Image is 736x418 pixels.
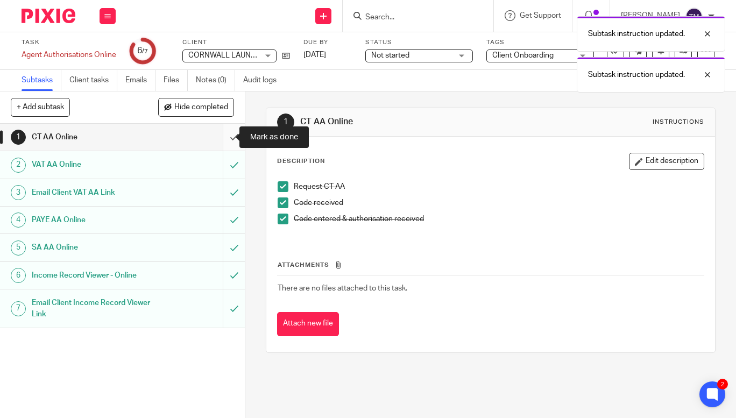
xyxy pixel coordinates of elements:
label: Status [365,38,473,47]
h1: Income Record Viewer - Online [32,267,152,284]
a: Files [164,70,188,91]
a: Emails [125,70,155,91]
div: 7 [11,301,26,316]
label: Task [22,38,116,47]
label: Client [182,38,290,47]
a: Audit logs [243,70,285,91]
h1: SA AA Online [32,239,152,256]
span: Hide completed [174,103,228,112]
img: Pixie [22,9,75,23]
span: There are no files attached to this task. [278,285,407,292]
button: Attach new file [277,312,339,336]
img: svg%3E [685,8,703,25]
div: 6 [137,45,148,57]
button: + Add subtask [11,98,70,116]
div: 1 [11,130,26,145]
h1: PAYE AA Online [32,212,152,228]
span: CORNWALL LAUNDRY AND LINEN HIRE LTD [188,52,338,59]
p: Subtask instruction updated. [588,69,685,80]
label: Due by [303,38,352,47]
p: Request CT AA [294,181,704,192]
div: Agent Authorisations Online [22,49,116,60]
p: Subtask instruction updated. [588,29,685,39]
div: 2 [11,158,26,173]
h1: Email Client VAT AA Link [32,185,152,201]
h1: Email Client Income Record Viewer Link [32,295,152,322]
a: Client tasks [69,70,117,91]
small: /7 [142,48,148,54]
span: [DATE] [303,51,326,59]
span: Attachments [278,262,329,268]
div: Instructions [653,118,704,126]
div: 2 [717,379,728,389]
h1: VAT AA Online [32,157,152,173]
div: 4 [11,212,26,228]
div: 6 [11,268,26,283]
a: Notes (0) [196,70,235,91]
input: Search [364,13,461,23]
h1: CT AA Online [300,116,514,127]
button: Hide completed [158,98,234,116]
p: Code entered & authorisation received [294,214,704,224]
button: Edit description [629,153,704,170]
div: 1 [277,114,294,131]
div: 3 [11,185,26,200]
h1: CT AA Online [32,129,152,145]
p: Code received [294,197,704,208]
p: Description [277,157,325,166]
a: Subtasks [22,70,61,91]
div: 5 [11,240,26,256]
